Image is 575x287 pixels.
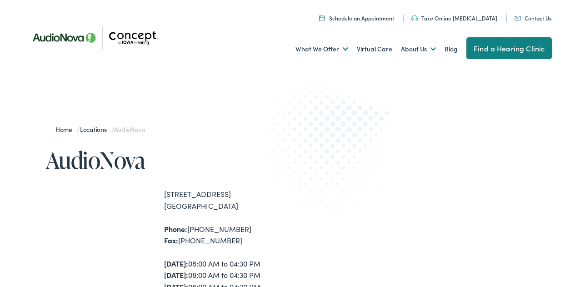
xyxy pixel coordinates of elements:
a: Contact Us [515,14,551,22]
span: / / [55,125,145,134]
a: Find a Hearing Clinic [466,37,552,59]
div: [STREET_ADDRESS] [GEOGRAPHIC_DATA] [164,188,288,211]
strong: [DATE]: [164,258,188,268]
span: AudioNova [114,125,145,134]
a: Virtual Care [357,32,392,66]
a: Home [55,125,77,134]
h1: AudioNova [46,147,288,172]
strong: [DATE]: [164,270,188,280]
img: A calendar icon to schedule an appointment at Concept by Iowa Hearing. [319,15,325,21]
img: utility icon [515,16,521,20]
strong: Fax: [164,235,178,245]
a: Take Online [MEDICAL_DATA] [411,14,497,22]
a: Locations [80,125,111,134]
a: Schedule an Appointment [319,14,394,22]
a: About Us [401,32,436,66]
a: Blog [445,32,458,66]
div: [PHONE_NUMBER] [PHONE_NUMBER] [164,223,288,247]
img: utility icon [411,15,418,21]
a: What We Offer [295,32,348,66]
strong: Phone: [164,224,187,234]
